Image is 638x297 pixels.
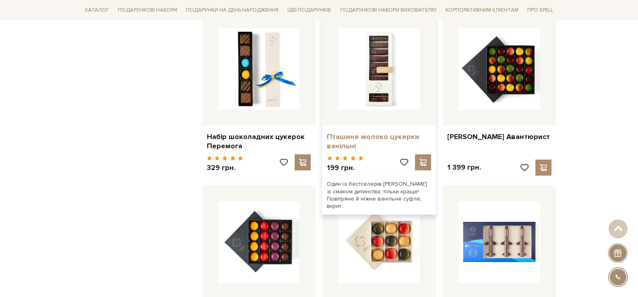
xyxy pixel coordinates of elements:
a: Подарункові набори вихователю [337,3,440,17]
a: Корпоративним клієнтам [442,3,522,17]
div: Один із бестселерів [PERSON_NAME] зі смаком дитинства, тільки краще! Повітряне й ніжне ванільне с... [322,176,436,215]
a: Ідеї подарунків [284,4,334,16]
a: Подарунки на День народження [183,4,282,16]
p: 199 грн. [327,163,363,172]
a: Набір шоколадних цукерок Перемога [207,132,311,151]
p: 1 399 грн. [447,163,481,172]
a: Про Spell [524,4,556,16]
a: [PERSON_NAME] Авантюрист [447,132,551,141]
a: Каталог [82,4,112,16]
a: Пташине молоко цукерки ванільні [327,132,431,151]
p: 329 грн. [207,163,244,172]
a: Подарункові набори [115,4,180,16]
